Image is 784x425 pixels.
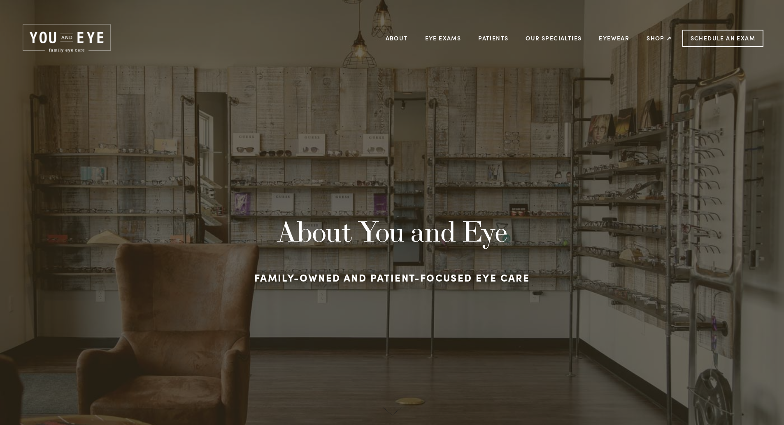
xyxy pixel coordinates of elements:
a: Shop ↗ [647,32,672,45]
img: Rochester, MN | You and Eye | Family Eye Care [21,23,113,54]
h1: About You and Eye [166,215,619,248]
a: About [386,32,408,45]
a: Schedule an Exam [682,30,763,47]
a: Our Specialties [526,34,582,42]
a: Eye Exams [425,32,461,45]
a: Eyewear [599,32,629,45]
a: Patients [478,32,508,45]
h3: Family-owned and patient-focused eye care [166,268,619,287]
